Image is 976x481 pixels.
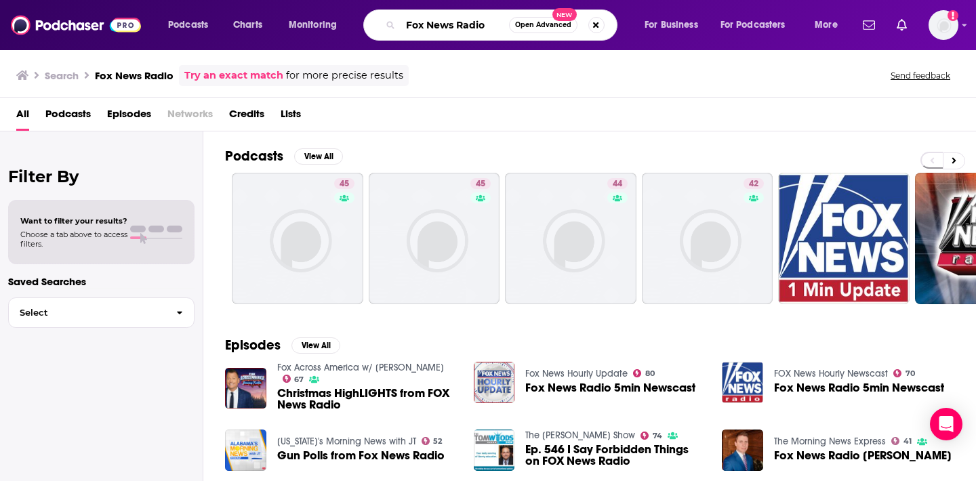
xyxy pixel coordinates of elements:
a: 70 [893,369,915,377]
button: Send feedback [887,70,954,81]
a: 52 [422,437,443,445]
span: Podcasts [168,16,208,35]
a: 45 [369,173,500,304]
a: 45 [470,178,491,189]
h2: Filter By [8,167,195,186]
span: For Podcasters [720,16,786,35]
a: Alabama's Morning News with JT [277,436,416,447]
a: Gun Polls from Fox News Radio [277,450,445,461]
span: Charts [233,16,262,35]
span: 42 [749,177,758,191]
a: 67 [283,375,304,383]
span: Monitoring [289,16,337,35]
button: open menu [712,14,805,36]
button: open menu [805,14,855,36]
h3: Search [45,69,79,82]
span: 80 [645,371,655,377]
a: 80 [633,369,655,377]
a: Fox News Radio 5min Newscast [474,362,515,403]
a: Fox News Radio 5min Newscast [774,382,944,394]
span: For Business [645,16,698,35]
button: Open AdvancedNew [509,17,577,33]
button: open menu [279,14,354,36]
a: The Morning News Express [774,436,886,447]
img: Fox News Radio Ryan Schmelz [722,430,763,471]
a: Podcasts [45,103,91,131]
a: 44 [607,178,628,189]
button: View All [291,337,340,354]
span: 52 [433,438,442,444]
a: Gun Polls from Fox News Radio [225,430,266,471]
a: Fox Across America w/ Jimmy Failla [277,362,444,373]
span: Logged in as autumncomm [929,10,958,40]
a: Episodes [107,103,151,131]
a: Fox News Hourly Update [525,368,628,379]
span: Want to filter your results? [20,216,127,226]
span: Fox News Radio [PERSON_NAME] [774,450,952,461]
span: 74 [653,433,662,439]
span: 41 [903,438,912,444]
input: Search podcasts, credits, & more... [401,14,509,36]
button: open menu [159,14,226,36]
a: 45 [232,173,363,304]
a: 74 [640,432,662,440]
span: New [552,8,577,21]
span: Choose a tab above to access filters. [20,230,127,249]
a: FOX News Hourly Newscast [774,368,888,379]
img: Podchaser - Follow, Share and Rate Podcasts [11,12,141,38]
span: Networks [167,103,213,131]
a: Charts [224,14,270,36]
span: for more precise results [286,68,403,83]
a: PodcastsView All [225,148,343,165]
p: Saved Searches [8,275,195,288]
svg: Add a profile image [948,10,958,21]
a: The Tom Woods Show [525,430,635,441]
span: 70 [906,371,915,377]
h2: Podcasts [225,148,283,165]
img: Ep. 546 I Say Forbidden Things on FOX News Radio [474,430,515,471]
div: Search podcasts, credits, & more... [376,9,630,41]
button: View All [294,148,343,165]
a: Fox News Radio 5min Newscast [525,382,695,394]
span: Open Advanced [515,22,571,28]
a: Lists [281,103,301,131]
a: EpisodesView All [225,337,340,354]
span: 45 [476,177,485,191]
a: Christmas HighLIGHTS from FOX News Radio [277,388,457,411]
span: 44 [613,177,622,191]
button: open menu [635,14,715,36]
a: All [16,103,29,131]
span: 67 [294,377,304,383]
div: Open Intercom Messenger [930,408,962,440]
a: 44 [505,173,636,304]
a: 42 [642,173,773,304]
img: Fox News Radio 5min Newscast [722,362,763,403]
a: Ep. 546 I Say Forbidden Things on FOX News Radio [525,444,706,467]
a: 41 [891,437,912,445]
a: Fox News Radio Ryan Schmelz [774,450,952,461]
img: Christmas HighLIGHTS from FOX News Radio [225,368,266,409]
a: Credits [229,103,264,131]
span: 45 [340,177,349,191]
a: 42 [744,178,764,189]
a: Show notifications dropdown [891,14,912,37]
button: Select [8,297,195,328]
h3: Fox News Radio [95,69,174,82]
button: Show profile menu [929,10,958,40]
a: Try an exact match [184,68,283,83]
a: Show notifications dropdown [857,14,880,37]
